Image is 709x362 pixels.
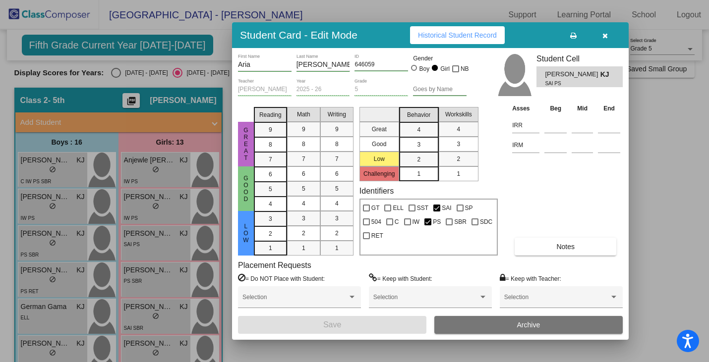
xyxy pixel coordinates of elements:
span: ELL [393,202,403,214]
span: Writing [328,110,346,119]
input: assessment [512,118,539,133]
label: = Keep with Student: [369,273,432,283]
span: Reading [259,110,282,119]
input: goes by name [413,86,467,93]
input: year [296,86,350,93]
input: grade [354,86,408,93]
span: Good [241,175,250,203]
span: 1 [417,169,420,178]
span: 4 [335,199,339,208]
span: SBR [454,216,467,228]
span: SST [417,202,428,214]
span: 6 [302,169,305,178]
span: 4 [302,199,305,208]
span: NB [461,63,469,75]
span: 9 [269,125,272,134]
span: 2 [302,229,305,238]
span: 8 [302,140,305,149]
span: 9 [335,125,339,134]
span: 8 [269,140,272,149]
span: Save [323,320,341,329]
input: Enter ID [354,61,408,68]
span: 5 [302,184,305,193]
span: 2 [335,229,339,238]
span: SAI PS [545,80,593,87]
span: GT [371,202,380,214]
span: PS [433,216,441,228]
span: 5 [269,185,272,194]
span: Behavior [407,110,430,119]
span: Math [297,110,310,119]
label: = Do NOT Place with Student: [238,273,325,283]
span: Great [241,127,250,161]
button: Notes [515,238,616,256]
span: 6 [269,170,272,179]
span: 1 [302,244,305,253]
input: assessment [512,138,539,153]
span: IW [413,216,420,228]
mat-label: Gender [413,54,467,63]
span: 6 [335,169,339,178]
span: KJ [600,69,614,80]
div: Girl [440,64,450,73]
input: teacher [238,86,292,93]
span: Archive [517,321,540,329]
span: 3 [417,140,420,149]
span: 7 [335,155,339,163]
button: Save [238,316,426,334]
button: Historical Student Record [410,26,505,44]
span: SAI [442,202,451,214]
span: 4 [457,125,460,134]
th: Asses [510,103,542,114]
label: = Keep with Teacher: [500,273,561,283]
span: 504 [371,216,381,228]
span: 4 [417,125,420,134]
span: 1 [457,169,460,178]
span: 2 [269,229,272,238]
span: SDC [480,216,492,228]
span: 3 [457,140,460,149]
span: C [395,216,399,228]
span: 7 [269,155,272,164]
span: 3 [302,214,305,223]
span: Notes [556,243,575,251]
span: 2 [457,155,460,163]
span: 4 [269,200,272,208]
th: Mid [569,103,595,114]
span: SP [465,202,473,214]
span: [PERSON_NAME] [545,69,600,80]
span: 2 [417,155,420,164]
span: 9 [302,125,305,134]
span: 1 [269,244,272,253]
div: Boy [419,64,430,73]
th: Beg [542,103,569,114]
span: 7 [302,155,305,163]
span: Low [241,223,250,244]
label: Identifiers [359,186,394,196]
span: RET [371,230,383,242]
label: Placement Requests [238,260,311,270]
span: Workskills [445,110,472,119]
h3: Student Card - Edit Mode [240,29,357,41]
th: End [595,103,623,114]
h3: Student Cell [536,54,623,63]
button: Archive [434,316,623,334]
span: 5 [335,184,339,193]
span: 8 [335,140,339,149]
span: Historical Student Record [418,31,497,39]
span: 1 [335,244,339,253]
span: 3 [335,214,339,223]
span: 3 [269,214,272,223]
